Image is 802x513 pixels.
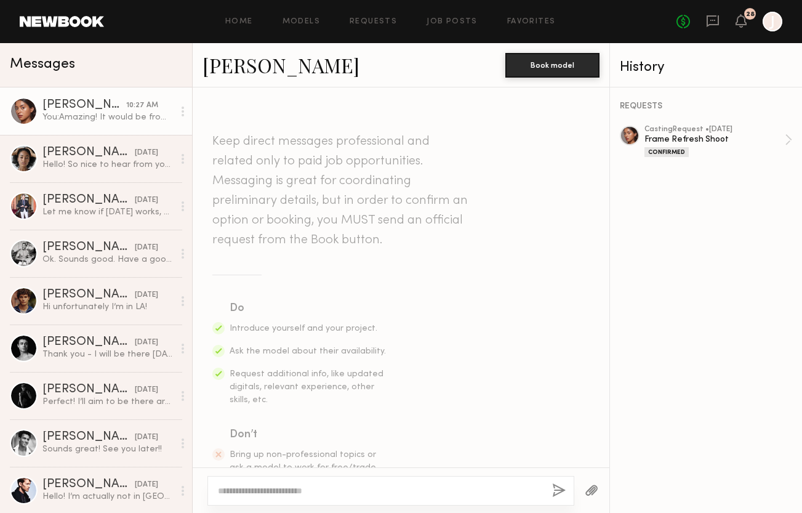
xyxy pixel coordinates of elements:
div: [DATE] [135,195,158,206]
div: History [620,60,792,75]
div: [PERSON_NAME] [42,194,135,206]
a: J [763,12,782,31]
a: Job Posts [427,18,478,26]
div: 10:27 AM [126,100,158,111]
a: castingRequest •[DATE]Frame Refresh ShootConfirmed [644,126,792,157]
div: [DATE] [135,384,158,396]
a: Requests [350,18,397,26]
span: Ask the model about their availability. [230,347,386,355]
header: Keep direct messages professional and related only to paid job opportunities. Messaging is great ... [212,132,471,250]
div: Perfect! I’ll aim to be there around 12:30 [42,396,174,408]
a: Models [283,18,320,26]
div: REQUESTS [620,102,792,111]
div: [PERSON_NAME] [42,99,126,111]
a: [PERSON_NAME] [203,52,359,78]
div: [PERSON_NAME] [42,241,135,254]
div: Hello! So nice to hear from you! That I am! [42,159,174,171]
div: Confirmed [644,147,689,157]
div: Sounds great! See you later!! [42,443,174,455]
div: Hi unfortunately I’m in LA! [42,301,174,313]
div: casting Request • [DATE] [644,126,785,134]
div: [PERSON_NAME] [42,431,135,443]
div: 28 [746,11,755,18]
div: Do [230,300,387,317]
div: [DATE] [135,479,158,491]
a: Home [225,18,253,26]
div: [DATE] [135,432,158,443]
button: Book model [505,53,599,78]
div: [DATE] [135,337,158,349]
a: Favorites [507,18,556,26]
div: Hello! I’m actually not in [GEOGRAPHIC_DATA] rn. I’m currently going back to school in [GEOGRAPHI... [42,491,174,503]
div: [DATE] [135,289,158,301]
div: Let me know if [DATE] works, anytime! No chages I promise :) [42,206,174,218]
div: Frame Refresh Shoot [644,134,785,145]
div: [PERSON_NAME] [42,289,135,301]
div: [DATE] [135,147,158,159]
div: [PERSON_NAME] [42,147,135,159]
div: [PERSON_NAME] [42,336,135,349]
span: Messages [10,57,75,71]
div: [PERSON_NAME] [42,384,135,396]
div: [DATE] [135,242,158,254]
span: Bring up non-professional topics or ask a model to work for free/trade. [230,451,378,472]
div: Ok. Sounds good. Have a good one! I am actually shooting in [GEOGRAPHIC_DATA] [DATE] as well. Tha... [42,254,174,265]
span: Request additional info, like updated digitals, relevant experience, other skills, etc. [230,370,383,404]
div: You: Amazing! It would be from 10-2PM at our office studio & $500/half day is our rate. Does this... [42,111,174,123]
div: Don’t [230,426,387,443]
span: Introduce yourself and your project. [230,325,377,333]
a: Book model [505,59,599,70]
div: Thank you - I will be there [DATE] at 1pm. Looking forward to it! [42,349,174,360]
div: [PERSON_NAME] [42,479,135,491]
